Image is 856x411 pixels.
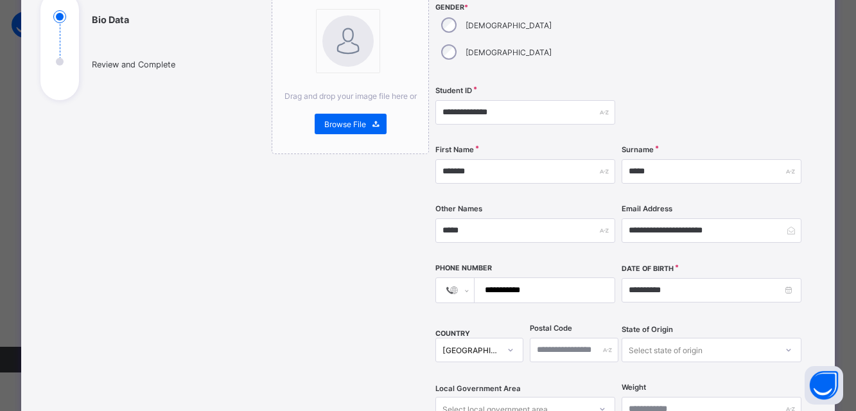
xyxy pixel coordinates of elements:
span: COUNTRY [435,329,470,338]
label: Other Names [435,204,482,213]
label: Surname [622,145,654,154]
img: bannerImage [322,15,374,67]
span: Browse File [324,119,366,129]
label: First Name [435,145,474,154]
button: Open asap [805,366,843,405]
label: Phone Number [435,264,492,272]
label: Email Address [622,204,672,213]
span: Gender [435,3,615,12]
label: Student ID [435,86,472,95]
span: Drag and drop your image file here or [284,91,417,101]
div: [GEOGRAPHIC_DATA] [442,345,500,355]
label: Weight [622,383,646,392]
label: [DEMOGRAPHIC_DATA] [466,21,552,30]
label: [DEMOGRAPHIC_DATA] [466,48,552,57]
span: Local Government Area [435,384,521,393]
div: Select state of origin [629,338,703,362]
label: Date of Birth [622,265,674,273]
label: Postal Code [530,324,572,333]
span: State of Origin [622,325,673,334]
